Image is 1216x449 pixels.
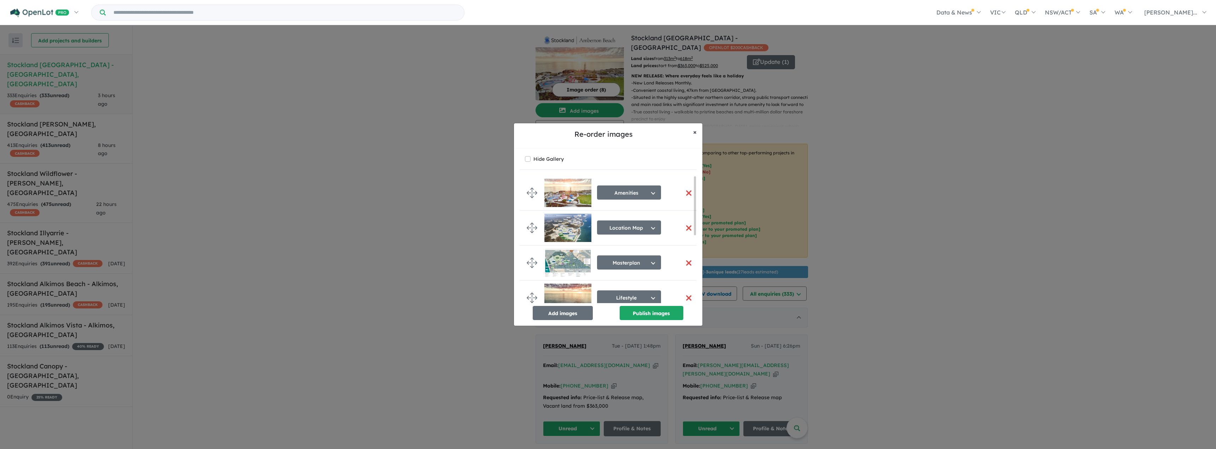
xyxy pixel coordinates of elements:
button: Location Map [597,220,661,235]
img: Stockland%20Amberton%20Beach%20-%20Eglinton___1710821243.jpg [544,284,591,312]
button: Add images [533,306,593,320]
img: drag.svg [527,293,537,303]
span: [PERSON_NAME]... [1144,9,1197,16]
span: × [693,128,697,136]
img: Stockland%20Amberton%20Beach%20-%20Eglinton___1739408787.png [544,249,591,277]
img: drag.svg [527,188,537,198]
img: drag.svg [527,258,537,268]
button: Lifestyle [597,290,661,305]
button: Masterplan [597,255,661,270]
img: Stockland%20Amberton%20Beach%20-%20Eglinton___1739409288.png [544,214,591,242]
img: drag.svg [527,223,537,233]
img: Stockland%20Amberton%20Beach%20-%20Eglinton___1710820708.jpg [544,179,591,207]
button: Publish images [620,306,683,320]
button: Amenities [597,185,661,200]
img: Openlot PRO Logo White [10,8,69,17]
input: Try estate name, suburb, builder or developer [107,5,463,20]
label: Hide Gallery [533,154,564,164]
h5: Re-order images [520,129,688,140]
